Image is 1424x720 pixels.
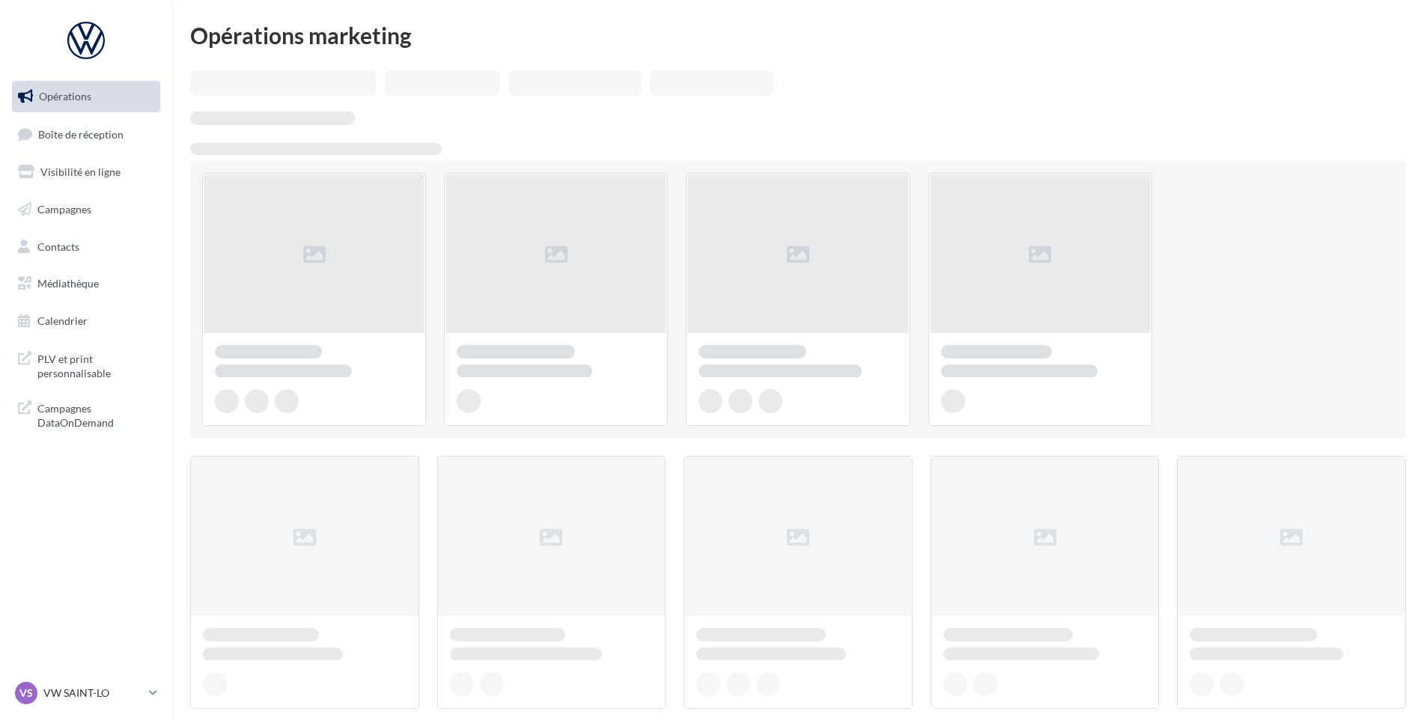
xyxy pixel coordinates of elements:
[9,194,163,225] a: Campagnes
[19,686,33,701] span: VS
[37,349,154,381] span: PLV et print personnalisable
[190,24,1406,46] div: Opérations marketing
[9,268,163,299] a: Médiathèque
[9,118,163,150] a: Boîte de réception
[9,392,163,436] a: Campagnes DataOnDemand
[37,277,99,290] span: Médiathèque
[40,165,121,178] span: Visibilité en ligne
[9,305,163,337] a: Calendrier
[37,240,79,252] span: Contacts
[9,343,163,387] a: PLV et print personnalisable
[39,90,91,103] span: Opérations
[9,81,163,112] a: Opérations
[38,127,124,140] span: Boîte de réception
[12,679,160,707] a: VS VW SAINT-LO
[37,398,154,430] span: Campagnes DataOnDemand
[37,314,88,327] span: Calendrier
[37,203,91,216] span: Campagnes
[9,156,163,188] a: Visibilité en ligne
[9,231,163,263] a: Contacts
[43,686,143,701] p: VW SAINT-LO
